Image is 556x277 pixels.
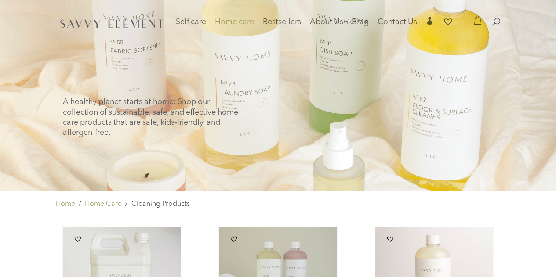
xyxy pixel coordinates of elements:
p: A healthy planet starts at home: Shop our collection of sustainable, safe, and effective home car... [63,97,244,138]
a: About Us [310,19,343,31]
span:  [426,17,434,25]
span: Cleaning Products [131,201,190,208]
a: Bestsellers [263,19,301,31]
a: Home [56,198,75,210]
span: / [125,198,128,210]
span: Home Care [85,201,122,208]
img: SavvyElement [58,16,167,30]
a: Home Care [85,198,122,210]
a:  [426,17,434,31]
a: Blog [352,19,369,31]
a: Home care [215,19,254,36]
span: / [79,198,81,210]
a: Self care [176,19,206,36]
a: Contact Us [378,19,417,31]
